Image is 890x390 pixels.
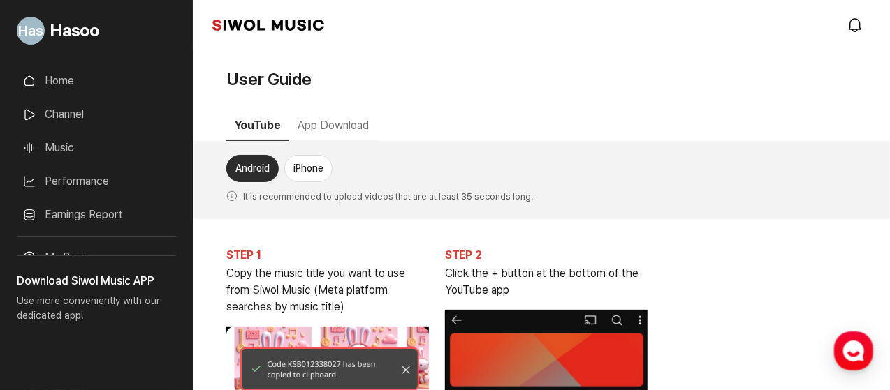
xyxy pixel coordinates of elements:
button: Android [226,155,279,182]
p: Copy the music title you want to use from Siwol Music (Meta platform searches by music title) [226,265,429,315]
h3: Download Siwol Music APP [17,273,176,290]
p: Click the + button at the bottom of the YouTube app [445,265,648,299]
span: Home [36,295,60,306]
b: STEP 2 [445,247,648,264]
p: Use more conveniently with our dedicated app! [17,290,176,334]
b: STEP 1 [226,247,429,264]
a: Home [17,67,176,95]
a: Home [4,274,92,309]
a: Music [17,134,176,162]
h1: User Guide [226,67,312,92]
a: Settings [180,274,268,309]
span: Settings [207,295,241,306]
p: It is recommended to upload videos that are at least 35 seconds long. [226,182,856,205]
a: Go to My Profile [17,11,176,50]
a: Earnings Report [17,201,176,229]
a: My Page [17,243,176,271]
button: iPhone [284,155,333,182]
span: Hasoo [50,18,99,43]
a: modal.notifications [842,11,870,39]
a: Performance [17,167,176,195]
button: YouTube [226,112,289,141]
span: Messages [116,296,157,307]
button: App Download [289,112,377,141]
a: Channel [17,100,176,128]
a: Messages [92,274,180,309]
